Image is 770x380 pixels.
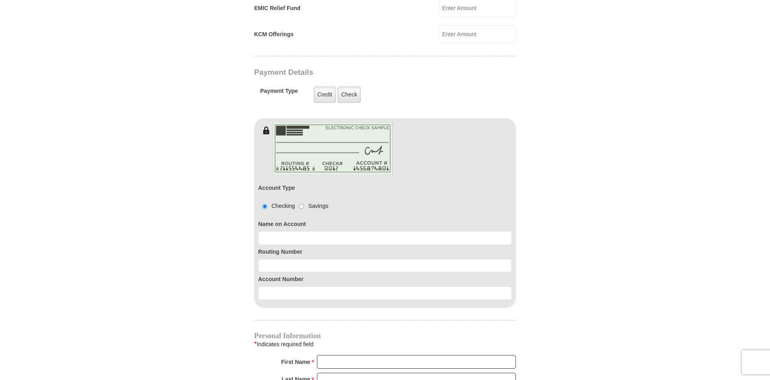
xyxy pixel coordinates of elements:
h4: Personal Information [254,333,516,339]
label: Credit [314,86,336,103]
h3: Payment Details [254,68,460,77]
label: Account Type [258,184,295,192]
div: Checking Savings [258,202,328,210]
label: Check [337,86,361,103]
input: Enter Amount [439,25,516,43]
label: EMIC Relief Fund [254,4,300,12]
label: Account Number [258,275,512,283]
div: Indicates required field [254,339,516,349]
h5: Payment Type [260,88,298,99]
img: check-en.png [272,122,393,175]
strong: First Name [281,356,310,368]
label: Name on Account [258,220,512,228]
label: KCM Offerings [254,30,294,39]
label: Routing Number [258,248,512,256]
